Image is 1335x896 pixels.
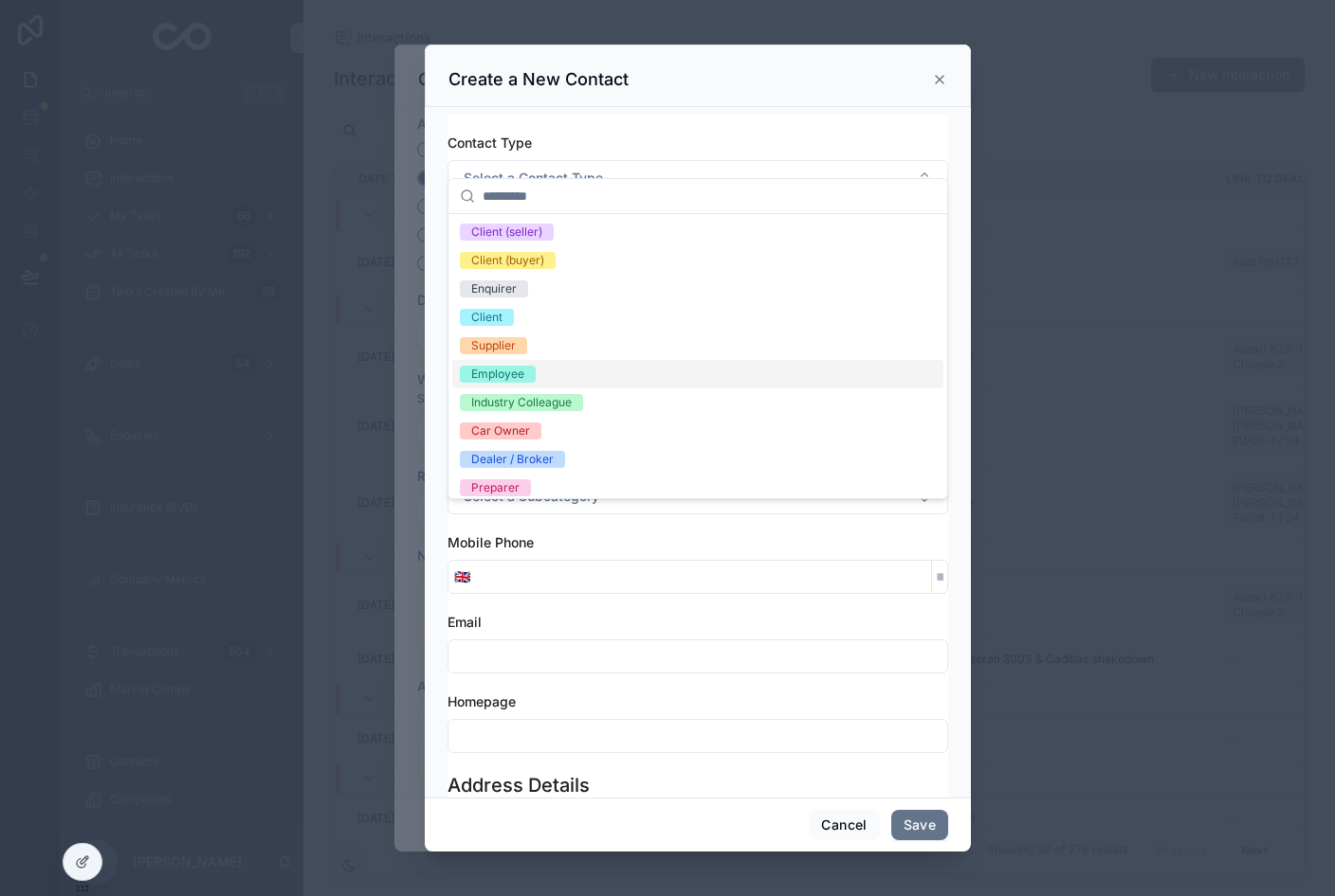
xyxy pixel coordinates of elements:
[471,394,572,411] div: Industry Colleague
[471,224,542,241] div: Client (seller)
[448,534,534,550] span: Mobile Phone
[448,772,590,798] h1: Address Details
[448,614,482,630] span: Email
[448,693,516,709] span: Homepage
[471,280,517,297] div: Enquirer
[448,68,629,91] h3: Create a New Contact
[448,560,476,594] button: Select Button
[471,479,520,496] div: Preparer
[471,366,524,383] div: Employee
[471,422,530,439] div: Car Owner
[464,169,603,188] span: Select a Contact Type
[448,214,947,498] div: Suggestions
[454,567,470,586] span: 🇬🇧
[471,337,516,354] div: Supplier
[471,252,544,269] div: Client (buyer)
[471,309,503,326] div: Client
[891,810,948,840] button: Save
[809,810,879,840] button: Cancel
[448,134,532,151] span: Contact Type
[448,160,948,196] button: Select Button
[471,451,554,468] div: Dealer / Broker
